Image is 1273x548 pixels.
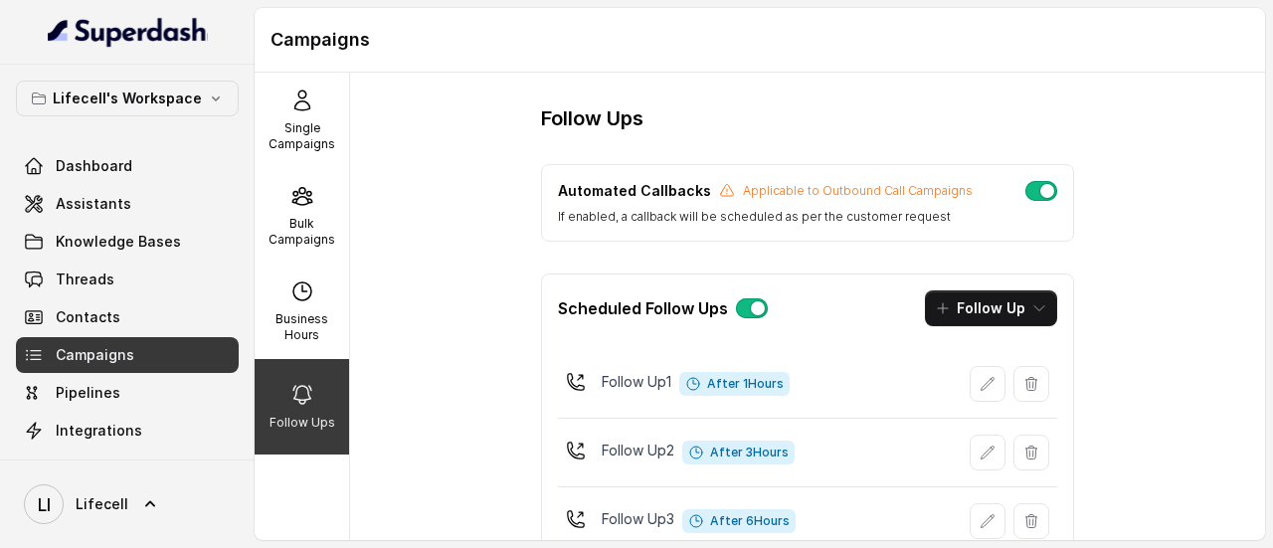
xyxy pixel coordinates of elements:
p: Follow Up 1 [602,372,671,392]
p: Follow Up 2 [602,441,674,460]
span: Contacts [56,307,120,327]
span: Integrations [56,421,142,441]
text: LI [38,494,51,515]
a: API Settings [16,451,239,486]
a: Integrations [16,413,239,449]
span: Threads [56,270,114,289]
a: Dashboard [16,148,239,184]
a: Threads [16,262,239,297]
span: Pipelines [56,383,120,403]
a: Pipelines [16,375,239,411]
span: After 1 Hours [679,372,790,396]
img: light.svg [48,16,208,48]
p: Lifecell's Workspace [53,87,202,110]
a: Lifecell [16,476,239,532]
span: API Settings [56,458,142,478]
p: Follow Up 3 [602,509,674,529]
span: After 3 Hours [682,441,795,464]
p: Automated Callbacks [558,181,711,201]
span: Campaigns [56,345,134,365]
a: Assistants [16,186,239,222]
h1: Campaigns [271,24,1249,56]
span: Assistants [56,194,131,214]
p: Applicable to Outbound Call Campaigns [743,183,973,199]
span: Dashboard [56,156,132,176]
button: Lifecell's Workspace [16,81,239,116]
p: Bulk Campaigns [263,216,341,248]
p: Follow Ups [270,415,335,431]
button: Follow Up [925,290,1057,326]
a: Knowledge Bases [16,224,239,260]
p: Single Campaigns [263,120,341,152]
a: Contacts [16,299,239,335]
span: Knowledge Bases [56,232,181,252]
a: Campaigns [16,337,239,373]
p: Scheduled Follow Ups [558,296,728,320]
span: After 6 Hours [682,509,796,533]
p: If enabled, a callback will be scheduled as per the customer request [558,209,973,225]
h3: Follow Ups [541,104,643,132]
span: Lifecell [76,494,128,514]
p: Business Hours [263,311,341,343]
